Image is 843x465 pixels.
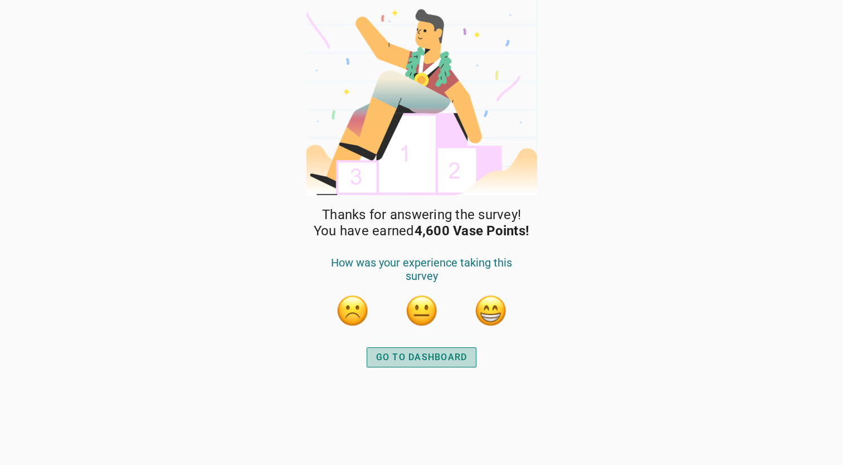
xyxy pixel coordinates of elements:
[376,351,467,364] div: GO TO DASHBOARD
[415,223,530,239] strong: 4,600 Vase Points!
[322,207,521,223] span: Thanks for answering the survey!
[314,223,529,239] span: You have earned
[367,347,477,367] button: GO TO DASHBOARD
[318,256,525,294] div: How was your experience taking this survey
